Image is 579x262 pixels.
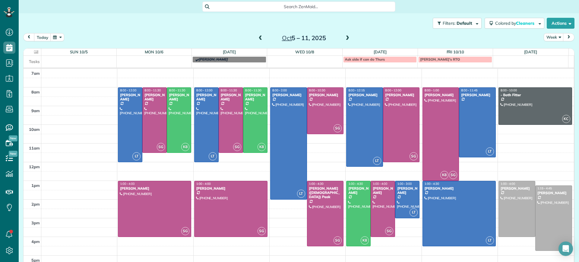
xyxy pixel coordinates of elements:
div: [PERSON_NAME] [196,93,217,102]
span: LT [486,147,494,156]
span: Oct [282,34,292,42]
span: Filters: [443,21,455,26]
span: LT [132,152,141,160]
a: [DATE] [223,49,236,54]
span: [PERSON_NAME] [198,57,228,62]
span: 1:00 - 3:00 [397,182,412,186]
a: Sun 10/5 [70,49,88,54]
button: Week [544,33,564,41]
div: - Bath Fitter [500,93,570,97]
div: [PERSON_NAME] [372,186,393,195]
span: 8:00 - 12:00 [385,88,401,92]
span: 8:00 - 10:30 [309,88,325,92]
span: 4pm [31,239,40,244]
button: Filters: Default [433,18,482,29]
span: SG [157,143,165,151]
span: 1pm [31,183,40,188]
span: SG [385,227,393,235]
button: next [563,33,574,41]
span: K8 [361,236,369,245]
span: LT [486,236,494,245]
span: Ask side if can do Thurs [345,57,385,62]
div: [PERSON_NAME] [397,186,418,195]
div: [PERSON_NAME] [424,186,494,191]
span: 1:00 - 4:00 [120,182,134,186]
span: 8:00 - 11:30 [169,88,185,92]
span: 7am [31,71,40,76]
span: LT [410,208,418,216]
div: [PERSON_NAME] [348,186,369,195]
span: 8:00 - 10:00 [501,88,517,92]
span: 3pm [31,220,40,225]
span: New [9,135,17,141]
div: [PERSON_NAME] [120,93,141,102]
span: K8 [181,143,189,151]
span: 8:00 - 12:00 [196,88,213,92]
div: [PERSON_NAME] [120,186,189,191]
span: SG [410,152,418,160]
span: 1:15 - 4:45 [537,186,552,190]
span: 9am [31,108,40,113]
span: 11am [29,146,40,150]
span: SG [334,124,342,132]
button: Actions [547,18,574,29]
span: Cleaners [516,21,535,26]
div: [PERSON_NAME] [537,191,570,195]
span: SG [181,227,189,235]
div: [PERSON_NAME] [461,93,494,97]
span: 8:00 - 11:30 [144,88,161,92]
span: LT [373,157,381,165]
div: [PERSON_NAME] [196,186,266,191]
button: prev [23,33,35,41]
span: LT [209,152,217,160]
a: Filters: Default [430,18,482,29]
span: LT [297,190,305,198]
div: [PERSON_NAME] [385,93,418,97]
div: [PERSON_NAME] [144,93,165,102]
span: 8:00 - 1:00 [425,88,439,92]
span: Default [457,21,473,26]
button: today [34,33,51,41]
div: [PERSON_NAME] [169,93,189,102]
span: 1:00 - 4:30 [348,182,363,186]
div: [PERSON_NAME] [309,93,342,97]
span: 1:00 - 4:30 [425,182,439,186]
span: K8 [258,143,266,151]
a: [DATE] [374,49,387,54]
span: 8:00 - 12:15 [348,88,365,92]
div: [PERSON_NAME] [220,93,241,102]
span: 2pm [31,202,40,207]
div: [PERSON_NAME] [424,93,457,97]
span: 8am [31,90,40,94]
span: [PERSON_NAME]'s RTO [420,57,460,62]
span: 1:00 - 4:00 [501,182,515,186]
span: 8:00 - 11:30 [221,88,237,92]
span: K8 [440,171,448,179]
span: New [9,151,17,157]
span: 10am [29,127,40,132]
span: 12pm [29,164,40,169]
span: 1:00 - 4:00 [373,182,387,186]
span: 8:00 - 12:00 [120,88,136,92]
span: SG [233,143,241,151]
span: 8:00 - 11:30 [245,88,261,92]
div: [PERSON_NAME] [348,93,381,97]
span: 1:00 - 4:00 [196,182,211,186]
a: [DATE] [524,49,537,54]
span: 8:00 - 2:00 [272,88,287,92]
div: [PERSON_NAME] [272,93,305,97]
h2: 5 – 11, 2025 [266,35,342,41]
span: SG [334,236,342,245]
div: [PERSON_NAME] ([DEMOGRAPHIC_DATA]) Peak [309,186,342,199]
span: 1:00 - 4:30 [309,182,324,186]
span: SG [449,171,457,179]
span: SG [258,227,266,235]
button: Colored byCleaners [485,18,544,29]
div: [PERSON_NAME] [500,186,533,191]
div: [PERSON_NAME] [245,93,266,102]
div: Open Intercom Messenger [558,241,573,256]
a: Wed 10/8 [295,49,315,54]
span: Colored by [495,21,536,26]
a: Mon 10/6 [145,49,163,54]
span: KC [562,115,570,123]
